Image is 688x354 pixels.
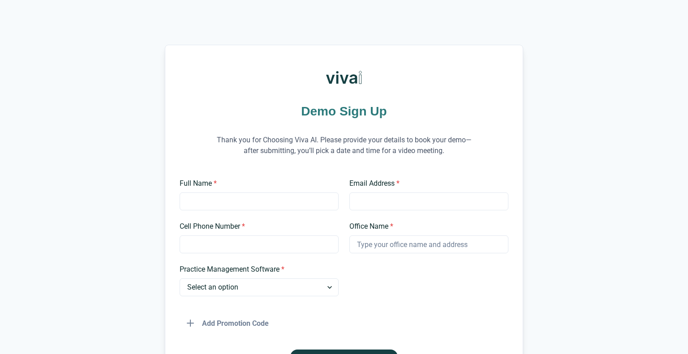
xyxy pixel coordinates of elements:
[210,124,478,167] p: Thank you for Choosing Viva AI. Please provide your details to book your demo—after submitting, y...
[349,235,508,253] input: Type your office name and address
[180,178,333,189] label: Full Name
[180,264,333,275] label: Practice Management Software
[180,221,333,232] label: Cell Phone Number
[349,221,503,232] label: Office Name
[180,102,508,120] h1: Demo Sign Up
[180,314,276,332] button: Add Promotion Code
[349,178,503,189] label: Email Address
[326,60,362,95] img: Viva AI Logo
